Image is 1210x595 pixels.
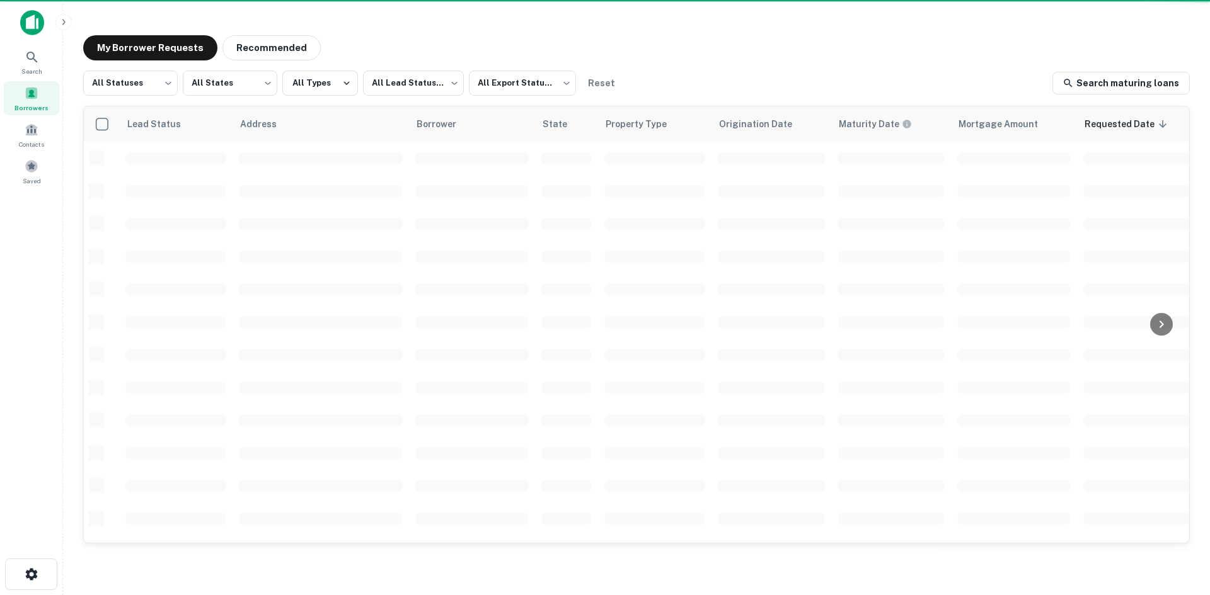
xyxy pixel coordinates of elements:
a: Saved [4,154,59,188]
div: All Lead Statuses [363,67,464,99]
span: Maturity dates displayed may be estimated. Please contact the lender for the most accurate maturi... [839,117,928,131]
span: Requested Date [1085,116,1171,132]
a: Search maturing loans [1052,72,1190,94]
span: Contacts [19,139,44,149]
button: All Types [282,71,358,96]
span: Saved [23,176,41,186]
div: All States [183,67,277,99]
span: Property Type [606,116,683,132]
span: Origination Date [719,116,809,132]
a: Borrowers [4,81,59,115]
span: Search [21,66,42,76]
span: Mortgage Amount [959,116,1054,132]
a: Search [4,45,59,79]
button: My Borrower Requests [83,35,217,60]
button: Reset [581,71,621,96]
th: Requested Date [1077,106,1197,142]
a: Contacts [4,118,59,152]
div: All Export Statuses [469,67,576,99]
img: capitalize-icon.png [20,10,44,35]
span: State [543,116,584,132]
span: Address [240,116,293,132]
th: Maturity dates displayed may be estimated. Please contact the lender for the most accurate maturi... [831,106,951,142]
th: Address [233,106,409,142]
span: Borrower [417,116,473,132]
th: Mortgage Amount [951,106,1077,142]
th: Borrower [409,106,535,142]
span: Lead Status [127,116,197,132]
th: Origination Date [712,106,831,142]
span: Borrowers [14,103,49,113]
div: All Statuses [83,67,178,99]
iframe: Chat Widget [1147,494,1210,555]
h6: Maturity Date [839,117,899,131]
button: Recommended [222,35,321,60]
th: Lead Status [119,106,233,142]
th: State [535,106,598,142]
th: Property Type [598,106,712,142]
div: Maturity dates displayed may be estimated. Please contact the lender for the most accurate maturi... [839,117,912,131]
